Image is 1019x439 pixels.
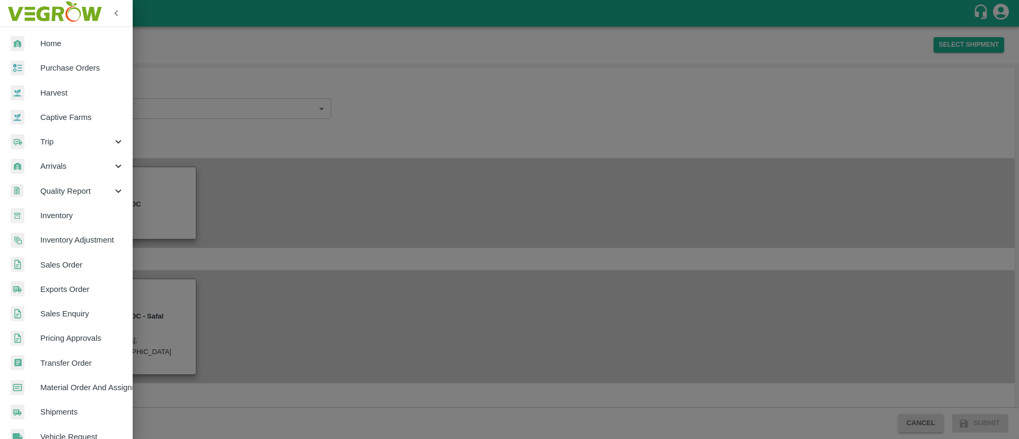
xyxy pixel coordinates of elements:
span: Home [40,38,124,49]
img: whInventory [11,208,24,223]
span: Shipments [40,406,124,418]
img: delivery [11,134,24,150]
span: Purchase Orders [40,62,124,74]
img: sales [11,306,24,322]
span: Exports Order [40,283,124,295]
span: Quality Report [40,185,113,197]
img: sales [11,331,24,346]
img: whTransfer [11,355,24,371]
img: harvest [11,109,24,125]
span: Inventory [40,210,124,221]
span: Arrivals [40,160,113,172]
span: Pricing Approvals [40,332,124,344]
img: sales [11,257,24,272]
span: Sales Enquiry [40,308,124,320]
img: whArrival [11,159,24,174]
img: inventory [11,233,24,248]
span: Sales Order [40,259,124,271]
img: harvest [11,85,24,101]
img: centralMaterial [11,380,24,395]
img: qualityReport [11,184,23,197]
img: reciept [11,61,24,76]
img: shipments [11,404,24,420]
span: Transfer Order [40,357,124,369]
span: Material Order And Assignment [40,382,124,393]
span: Harvest [40,87,124,99]
img: shipments [11,281,24,297]
span: Trip [40,136,113,148]
span: Captive Farms [40,111,124,123]
span: Inventory Adjustment [40,234,124,246]
img: whArrival [11,36,24,51]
